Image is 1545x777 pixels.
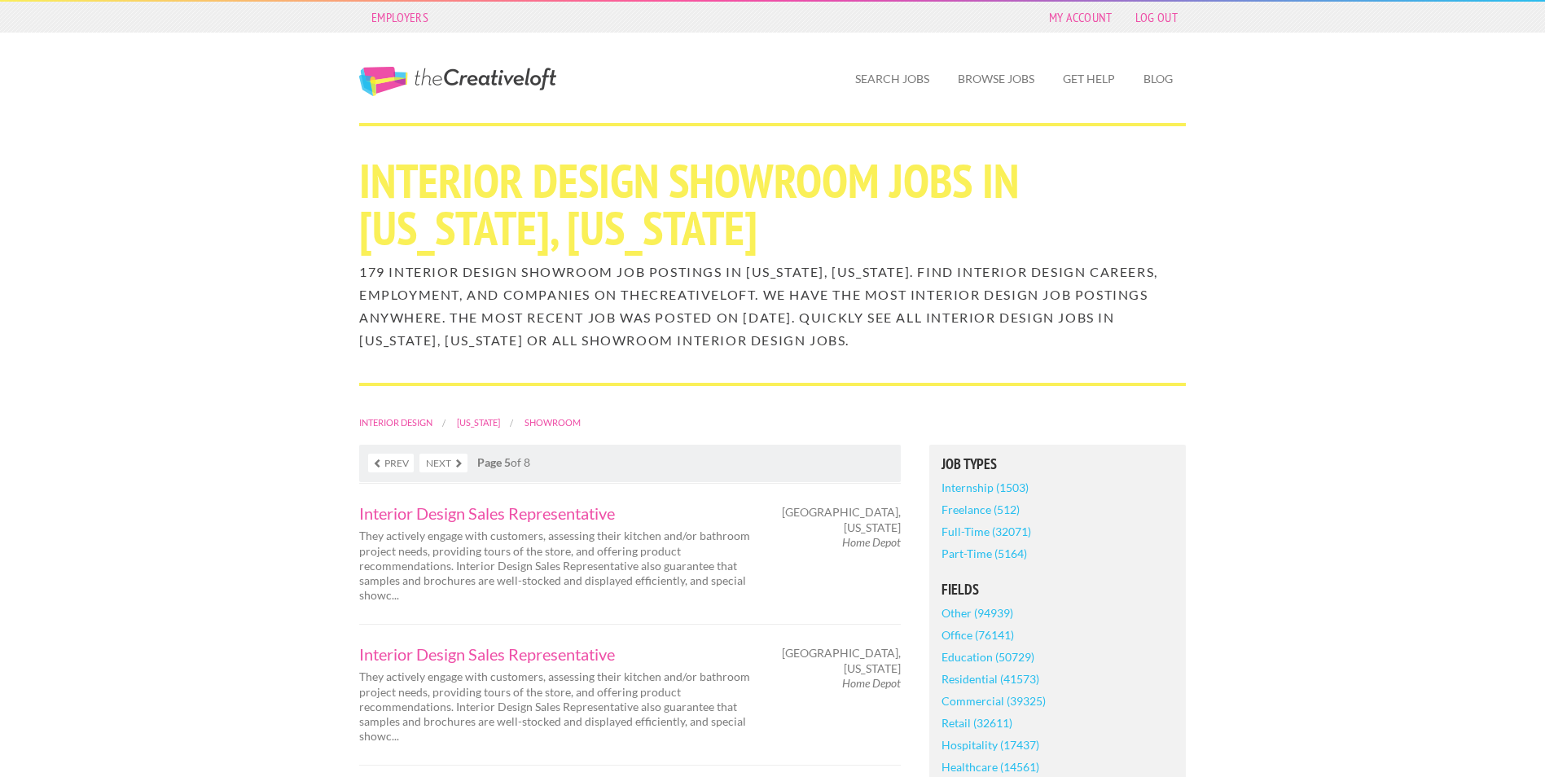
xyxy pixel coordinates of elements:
[359,529,758,603] p: They actively engage with customers, assessing their kitchen and/or bathroom project needs, provi...
[842,60,942,98] a: Search Jobs
[941,520,1031,542] a: Full-Time (32071)
[782,505,901,534] span: [GEOGRAPHIC_DATA], [US_STATE]
[359,646,758,662] a: Interior Design Sales Representative
[359,157,1186,252] h1: Interior Design Showroom jobs in [US_STATE], [US_STATE]
[842,676,901,690] em: Home Depot
[782,646,901,675] span: [GEOGRAPHIC_DATA], [US_STATE]
[941,624,1014,646] a: Office (76141)
[842,535,901,549] em: Home Depot
[941,712,1012,734] a: Retail (32611)
[1130,60,1186,98] a: Blog
[363,6,437,29] a: Employers
[1041,6,1121,29] a: My Account
[359,417,432,428] a: Interior Design
[419,454,467,472] a: Next
[359,505,758,521] a: Interior Design Sales Representative
[359,445,901,482] nav: of 8
[525,417,581,428] a: Showroom
[457,417,500,428] a: [US_STATE]
[945,60,1047,98] a: Browse Jobs
[359,669,758,744] p: They actively engage with customers, assessing their kitchen and/or bathroom project needs, provi...
[941,646,1034,668] a: Education (50729)
[941,457,1174,472] h5: Job Types
[941,602,1013,624] a: Other (94939)
[359,261,1186,352] h2: 179 Interior Design Showroom job postings in [US_STATE], [US_STATE]. Find Interior Design careers...
[477,455,511,469] strong: Page 5
[941,542,1027,564] a: Part-Time (5164)
[941,668,1039,690] a: Residential (41573)
[1127,6,1186,29] a: Log Out
[941,734,1039,756] a: Hospitality (17437)
[368,454,414,472] a: Prev
[359,67,556,96] a: The Creative Loft
[941,690,1046,712] a: Commercial (39325)
[941,498,1020,520] a: Freelance (512)
[1050,60,1128,98] a: Get Help
[941,476,1029,498] a: Internship (1503)
[941,582,1174,597] h5: Fields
